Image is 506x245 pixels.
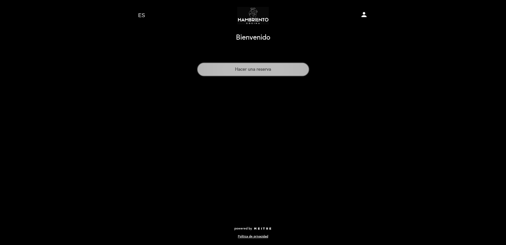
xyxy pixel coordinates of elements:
[238,234,268,239] a: Política de privacidad
[360,11,368,18] i: person
[234,226,252,231] span: powered by
[213,7,293,24] a: Hambriento Cocina
[236,34,270,42] h1: Bienvenido
[197,62,309,76] button: Hacer una reserva
[254,227,272,230] img: MEITRE
[360,11,368,21] button: person
[234,226,272,231] a: powered by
